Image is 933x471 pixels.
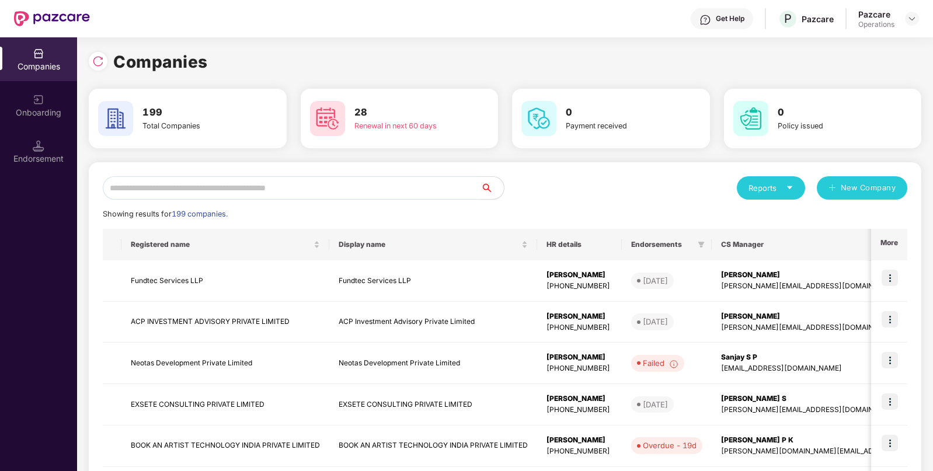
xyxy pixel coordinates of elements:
div: Renewal in next 60 days [354,120,455,132]
h3: 0 [566,105,666,120]
div: Pazcare [858,9,894,20]
img: icon [882,393,898,410]
th: Display name [329,229,537,260]
th: Registered name [121,229,329,260]
img: svg+xml;base64,PHN2ZyB4bWxucz0iaHR0cDovL3d3dy53My5vcmcvMjAwMC9zdmciIHdpZHRoPSI2MCIgaGVpZ2h0PSI2MC... [98,101,133,136]
div: [PERSON_NAME] [546,393,612,404]
img: svg+xml;base64,PHN2ZyB3aWR0aD0iMTQuNSIgaGVpZ2h0PSIxNC41IiB2aWV3Qm94PSIwIDAgMTYgMTYiIGZpbGw9Im5vbm... [33,140,44,152]
div: [PERSON_NAME] [546,352,612,363]
td: Fundtec Services LLP [121,260,329,302]
div: [PERSON_NAME] [546,435,612,446]
td: BOOK AN ARTIST TECHNOLOGY INDIA PRIVATE LIMITED [121,425,329,467]
div: Payment received [566,120,666,132]
span: New Company [841,182,896,194]
div: [PERSON_NAME] [546,311,612,322]
div: Pazcare [802,13,834,25]
div: Reports [749,182,793,194]
img: svg+xml;base64,PHN2ZyBpZD0iUmVsb2FkLTMyeDMyIiB4bWxucz0iaHR0cDovL3d3dy53My5vcmcvMjAwMC9zdmciIHdpZH... [92,55,104,67]
img: icon [882,435,898,451]
div: [PERSON_NAME] [546,270,612,281]
div: Total Companies [142,120,243,132]
div: Failed [643,357,678,369]
span: 199 companies. [172,210,228,218]
h3: 28 [354,105,455,120]
td: ACP INVESTMENT ADVISORY PRIVATE LIMITED [121,302,329,343]
h3: 0 [778,105,878,120]
span: search [480,183,504,193]
div: [PHONE_NUMBER] [546,281,612,292]
img: svg+xml;base64,PHN2ZyBpZD0iSGVscC0zMngzMiIgeG1sbnM9Imh0dHA6Ly93d3cudzMub3JnLzIwMDAvc3ZnIiB3aWR0aD... [699,14,711,26]
h3: 199 [142,105,243,120]
td: EXSETE CONSULTING PRIVATE LIMITED [121,384,329,425]
div: [PHONE_NUMBER] [546,446,612,457]
span: P [784,12,792,26]
img: svg+xml;base64,PHN2ZyB4bWxucz0iaHR0cDovL3d3dy53My5vcmcvMjAwMC9zdmciIHdpZHRoPSI2MCIgaGVpZ2h0PSI2MC... [310,101,345,136]
span: caret-down [786,184,793,191]
div: [PHONE_NUMBER] [546,322,612,333]
span: filter [698,241,705,248]
div: Operations [858,20,894,29]
img: icon [882,270,898,286]
div: Policy issued [778,120,878,132]
img: svg+xml;base64,PHN2ZyB4bWxucz0iaHR0cDovL3d3dy53My5vcmcvMjAwMC9zdmciIHdpZHRoPSI2MCIgaGVpZ2h0PSI2MC... [733,101,768,136]
img: icon [882,352,898,368]
span: Display name [339,240,519,249]
img: svg+xml;base64,PHN2ZyBpZD0iRHJvcGRvd24tMzJ4MzIiIHhtbG5zPSJodHRwOi8vd3d3LnczLm9yZy8yMDAwL3N2ZyIgd2... [907,14,917,23]
img: svg+xml;base64,PHN2ZyB3aWR0aD0iMjAiIGhlaWdodD0iMjAiIHZpZXdCb3g9IjAgMCAyMCAyMCIgZmlsbD0ibm9uZSIgeG... [33,94,44,106]
img: New Pazcare Logo [14,11,90,26]
div: [DATE] [643,316,668,327]
td: BOOK AN ARTIST TECHNOLOGY INDIA PRIVATE LIMITED [329,425,537,467]
td: EXSETE CONSULTING PRIVATE LIMITED [329,384,537,425]
div: [DATE] [643,275,668,287]
img: icon [882,311,898,327]
div: [PHONE_NUMBER] [546,363,612,374]
img: svg+xml;base64,PHN2ZyB4bWxucz0iaHR0cDovL3d3dy53My5vcmcvMjAwMC9zdmciIHdpZHRoPSI2MCIgaGVpZ2h0PSI2MC... [521,101,556,136]
img: svg+xml;base64,PHN2ZyBpZD0iSW5mb18tXzMyeDMyIiBkYXRhLW5hbWU9IkluZm8gLSAzMngzMiIgeG1sbnM9Imh0dHA6Ly... [669,360,678,369]
span: Registered name [131,240,311,249]
span: filter [695,238,707,252]
span: Endorsements [631,240,693,249]
button: search [480,176,504,200]
div: Get Help [716,14,744,23]
div: Overdue - 19d [643,439,697,451]
div: [PHONE_NUMBER] [546,404,612,416]
span: plus [828,184,836,193]
th: HR details [537,229,622,260]
h1: Companies [113,49,208,75]
td: Fundtec Services LLP [329,260,537,302]
th: More [871,229,907,260]
span: Showing results for [103,210,228,218]
td: Neotas Development Private Limited [121,343,329,384]
div: [DATE] [643,399,668,410]
td: ACP Investment Advisory Private Limited [329,302,537,343]
button: plusNew Company [817,176,907,200]
img: svg+xml;base64,PHN2ZyBpZD0iQ29tcGFuaWVzIiB4bWxucz0iaHR0cDovL3d3dy53My5vcmcvMjAwMC9zdmciIHdpZHRoPS... [33,48,44,60]
td: Neotas Development Private Limited [329,343,537,384]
